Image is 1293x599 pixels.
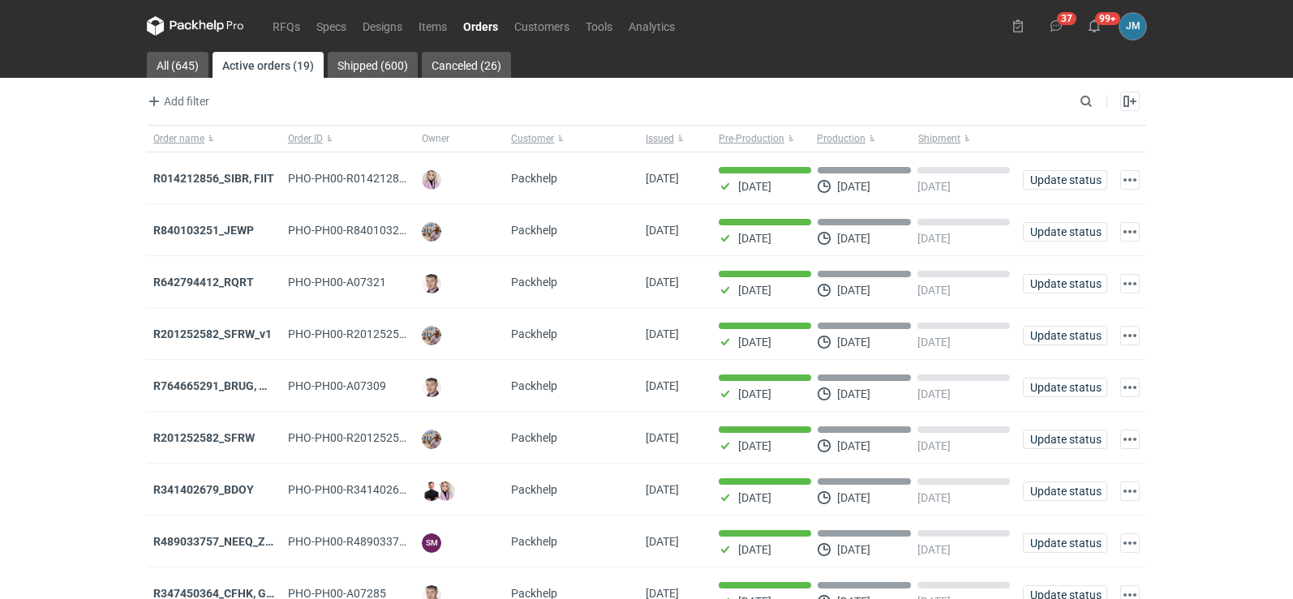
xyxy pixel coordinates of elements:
p: [DATE] [738,232,771,245]
span: Packhelp [511,535,557,548]
span: 29/09/2025 [646,535,679,548]
button: Update status [1023,222,1107,242]
button: Update status [1023,481,1107,501]
p: [DATE] [917,180,951,193]
button: Shipment [915,126,1016,152]
span: Packhelp [511,172,557,185]
button: Actions [1120,481,1140,501]
a: R489033757_NEEQ_ZVYP_WVPK_PHVG_SDDZ_GAYC [153,535,427,548]
p: [DATE] [837,336,870,349]
a: R764665291_BRUG, HPRK [153,379,289,392]
a: R840103251_JEWP [153,224,254,237]
button: Actions [1120,378,1140,397]
button: Actions [1120,533,1140,553]
a: All (645) [147,52,208,78]
p: [DATE] [917,439,951,452]
button: Actions [1120,170,1140,190]
span: PHO-PH00-A07309 [288,379,386,392]
button: Actions [1120,222,1140,242]
a: Active orders (19) [213,52,324,78]
button: Customer [505,126,639,152]
p: [DATE] [738,180,771,193]
span: 29/09/2025 [646,483,679,496]
p: [DATE] [738,387,771,400]
button: Update status [1023,378,1107,397]
span: 30/09/2025 [646,431,679,444]
img: Klaudia Wiśniewska [436,481,455,501]
span: 03/10/2025 [646,276,679,289]
p: [DATE] [738,284,771,297]
span: Shipment [918,132,960,145]
span: Packhelp [511,224,557,237]
p: [DATE] [917,543,951,556]
button: 99+ [1081,13,1107,39]
a: Designs [354,16,410,36]
a: R642794412_RQRT [153,276,254,289]
button: JM [1119,13,1146,40]
img: Michał Palasek [422,430,441,449]
button: Order name [147,126,281,152]
a: Tools [578,16,621,36]
span: PHO-PH00-A07321 [288,276,386,289]
span: 01/10/2025 [646,327,679,340]
button: Actions [1120,430,1140,449]
button: Update status [1023,170,1107,190]
p: [DATE] [917,284,951,297]
input: Search [1076,92,1128,111]
img: Maciej Sikora [422,378,441,397]
span: Issued [646,132,674,145]
span: Update status [1030,434,1100,445]
button: Update status [1023,533,1107,553]
span: PHO-PH00-R341402679_BDOY [288,483,446,496]
span: 01/10/2025 [646,379,679,392]
span: Add filter [144,92,209,111]
button: Add filter [144,92,210,111]
strong: R201252582_SFRW_v1 [153,327,272,340]
figcaption: SM [422,533,441,553]
span: Production [817,132,866,145]
span: Packhelp [511,483,557,496]
span: Packhelp [511,327,557,340]
a: Specs [308,16,354,36]
strong: R201252582_SFRW [153,431,255,444]
a: RFQs [264,16,308,36]
button: Actions [1120,326,1140,345]
p: [DATE] [837,387,870,400]
p: [DATE] [738,439,771,452]
a: R014212856_SIBR, FIIT [153,172,274,185]
span: 06/10/2025 [646,172,679,185]
p: [DATE] [738,491,771,504]
button: Update status [1023,430,1107,449]
span: PHO-PH00-R014212856_SIBR,-FIIT [288,172,466,185]
button: 37 [1043,13,1069,39]
a: Canceled (26) [422,52,511,78]
span: 03/10/2025 [646,224,679,237]
button: Production [814,126,915,152]
span: Update status [1030,226,1100,237]
span: Update status [1030,486,1100,497]
span: Customer [511,132,554,145]
button: Pre-Production [712,126,814,152]
span: Pre-Production [719,132,784,145]
img: Maciej Sikora [422,274,441,293]
a: Analytics [621,16,683,36]
a: Items [410,16,455,36]
img: Michał Palasek [422,222,441,242]
a: R341402679_BDOY [153,483,254,496]
img: Michał Palasek [422,326,441,345]
p: [DATE] [917,387,951,400]
span: PHO-PH00-R840103251_JEWP [288,224,447,237]
span: PHO-PH00-R201252582_SFRW_V1 [288,327,466,340]
button: Update status [1023,274,1107,293]
span: Packhelp [511,379,557,392]
div: Joanna Myślak [1119,13,1146,40]
button: Update status [1023,326,1107,345]
span: Update status [1030,537,1100,549]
